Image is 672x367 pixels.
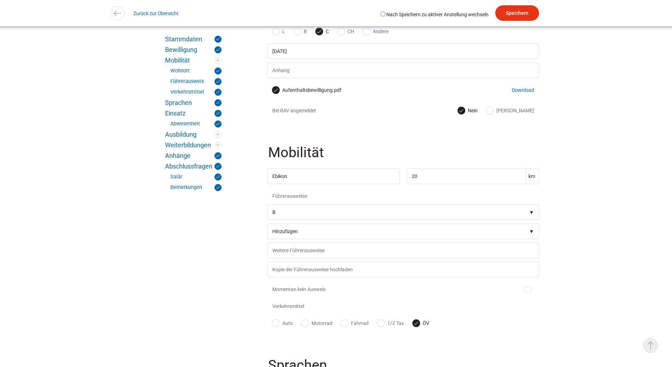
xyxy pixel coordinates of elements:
a: Weiterbildungen [165,142,222,149]
a: Bemerkungen [170,184,222,191]
label: Auto [272,320,293,327]
span: Momentan kein Ausweis [272,286,359,293]
label: Fahrrad [341,320,369,327]
legend: Mobilität [267,146,540,168]
label: Nach Speichern zu aktiver Anstellung wechseln [379,11,489,17]
a: Führerausweis [170,78,222,85]
a: Sprachen [165,99,222,106]
input: Weitere Führerausweise [267,243,539,258]
a: Verkehrsmittel [170,89,222,96]
a: Download [512,87,534,93]
label: L [272,28,285,35]
a: Ausbildung [165,131,222,138]
label: ÖV [413,320,429,327]
label: Nein [458,107,478,114]
span: Bei RAV angemeldet [272,107,359,114]
span: km [525,168,539,184]
label: CH [338,28,354,35]
a: Mobilität [165,57,222,64]
a: Zurück zur Übersicht [133,5,178,21]
input: Anhang [267,63,539,78]
a: Bewilligung [165,46,222,53]
input: Wohnort [267,168,400,184]
label: C [316,28,329,35]
input: Nach Speichern zu aktiver Anstellung wechseln [381,12,385,16]
label: [PERSON_NAME] [486,107,534,114]
a: Salär [170,173,222,180]
input: Arbeitsradius [407,168,526,184]
a: Abwesenheit [170,120,222,128]
input: Speichern [495,5,539,21]
a: Wohnort [170,67,222,75]
a: Anhänge [165,152,222,159]
img: icon-arrow-left.svg [112,8,122,18]
a: Abschlussfragen [165,163,222,170]
span: Führerausweise [272,193,359,200]
span: Verkehrsmittel [272,303,359,310]
label: Andere [363,28,388,35]
label: Motorrad [302,320,332,327]
input: Bewilligung gültig bis [267,43,539,59]
a: Stammdaten [165,36,222,43]
a: ▵ Nach oben [643,338,658,353]
label: 1/2 Tax [377,320,404,327]
a: Einsatz [165,110,222,117]
label: eHire_Ramazan Kadriu, Aufenthaltsbewilligung.pdf [272,87,341,94]
label: B [294,28,307,35]
input: Kopie der Führerausweise hochladen [267,262,539,277]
